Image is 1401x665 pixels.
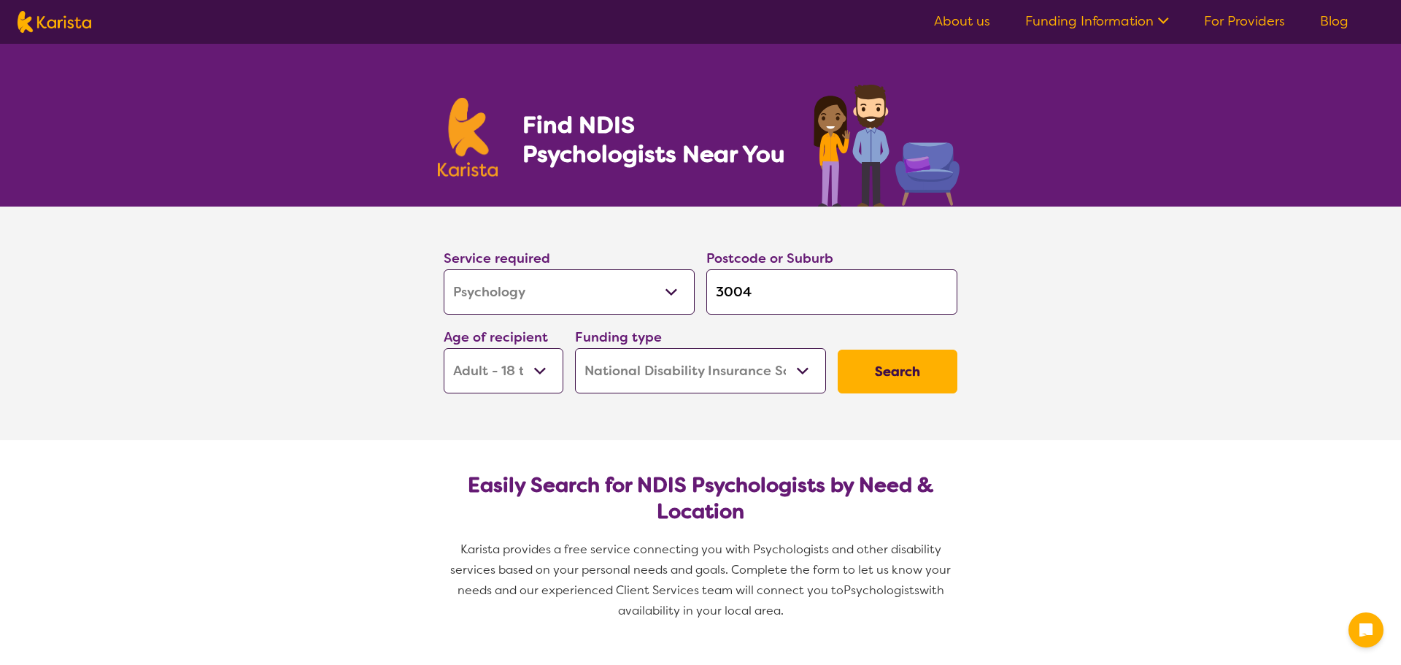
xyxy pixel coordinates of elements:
a: About us [934,12,990,30]
h2: Easily Search for NDIS Psychologists by Need & Location [455,472,946,525]
h1: Find NDIS Psychologists Near You [522,110,792,169]
img: Karista logo [438,98,498,177]
button: Search [838,350,957,393]
a: For Providers [1204,12,1285,30]
input: Type [706,269,957,315]
label: Age of recipient [444,328,548,346]
label: Funding type [575,328,662,346]
span: Karista provides a free service connecting you with Psychologists and other disability services b... [450,542,954,598]
a: Blog [1320,12,1348,30]
img: psychology [808,79,963,207]
label: Service required [444,250,550,267]
span: Psychologists [844,583,919,598]
a: Funding Information [1025,12,1169,30]
img: Karista logo [18,11,91,33]
label: Postcode or Suburb [706,250,833,267]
